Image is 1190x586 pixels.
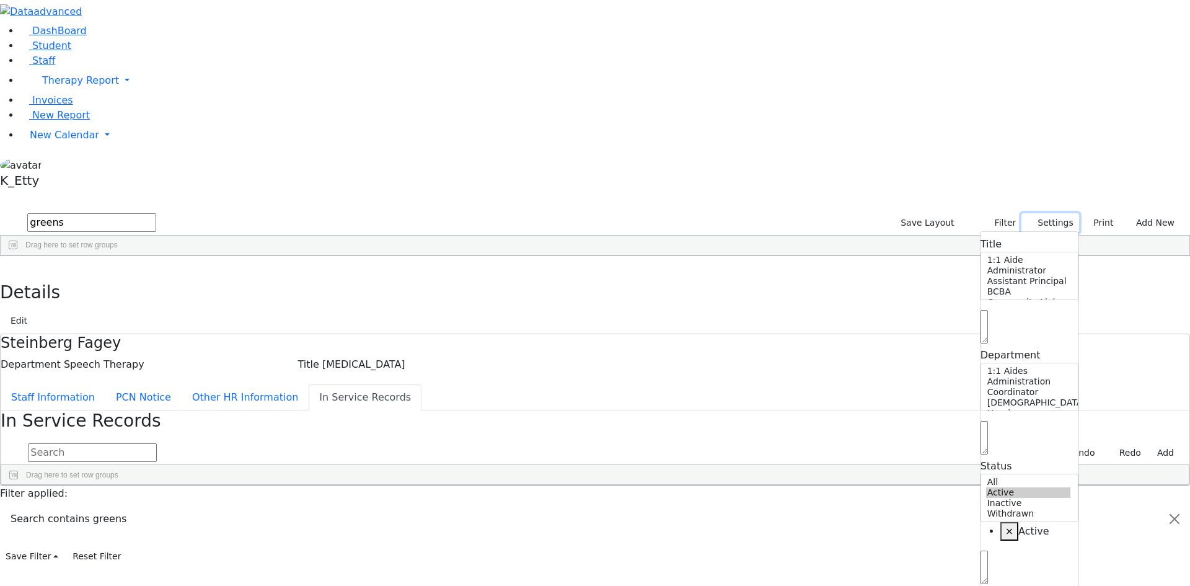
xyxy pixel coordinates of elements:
[981,252,1078,300] select: Default select example
[986,408,1070,419] option: Hearing
[986,255,1070,265] option: 1:1 Aide
[981,363,1078,411] select: Default select example
[26,471,118,479] span: Drag here to set row groups
[1021,213,1078,233] button: Settings
[981,348,1041,363] label: Department
[1059,443,1101,463] button: Undo
[986,286,1070,297] option: BCBA
[986,487,1070,498] option: Active
[1,334,1189,352] h4: Steinberg Fagey
[27,213,156,232] input: Search
[64,358,144,370] span: Speech Therapy
[20,123,1190,148] a: New Calendar
[981,474,1078,522] select: Default select example
[986,265,1070,276] option: Administrator
[981,237,1002,252] label: Title
[1124,213,1180,233] button: Add New
[979,213,1022,233] button: Filter
[1152,443,1179,463] button: Add
[981,421,988,455] textarea: Search
[67,547,126,566] button: Reset Filter
[20,25,87,37] a: DashBoard
[1000,522,1018,541] button: Remove item
[1000,522,1078,541] li: Active
[1,411,1189,432] h3: In Service Records
[1018,525,1049,537] span: Active
[25,241,118,249] span: Drag here to set row groups
[1,357,61,372] label: Department
[1,384,105,411] button: Staff Information
[32,109,90,121] span: New Report
[322,358,405,370] span: [MEDICAL_DATA]
[986,297,1070,308] option: Community Liaison
[32,25,87,37] span: DashBoard
[298,357,319,372] label: Title
[105,384,182,411] button: PCN Notice
[986,276,1070,286] option: Assistant Principal
[32,94,73,106] span: Invoices
[182,384,309,411] button: Other HR Information
[32,55,55,66] span: Staff
[20,109,90,121] a: New Report
[986,366,1070,376] option: 1:1 Aides
[986,376,1070,387] option: Administration
[1079,213,1119,233] button: Print
[20,55,55,66] a: Staff
[981,310,988,344] textarea: Search
[30,129,99,141] span: New Calendar
[986,477,1070,487] option: All
[986,508,1070,519] option: Withdrawn
[1005,525,1013,537] span: ×
[986,397,1070,408] option: [DEMOGRAPHIC_DATA] Paraprofessional
[1160,502,1189,536] button: Close
[5,311,33,331] button: Edit
[32,40,71,51] span: Student
[981,459,1012,474] label: Status
[20,40,71,51] a: Student
[986,498,1070,508] option: Inactive
[20,68,1190,93] a: Therapy Report
[895,213,959,233] button: Save Layout
[42,74,119,86] span: Therapy Report
[28,443,157,462] input: Search
[20,94,73,106] a: Invoices
[986,387,1070,397] option: Coordinator
[981,551,988,584] textarea: Search
[1106,443,1147,463] button: Redo
[309,384,421,411] button: In Service Records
